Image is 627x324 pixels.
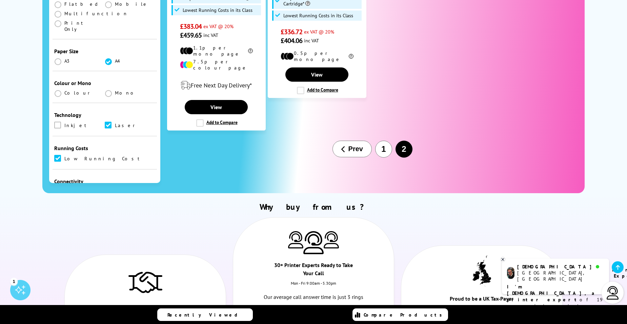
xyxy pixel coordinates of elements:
[304,28,334,35] span: ex VAT @ 20%
[167,312,244,318] span: Recently Viewed
[180,22,202,31] span: £383.04
[157,308,253,321] a: Recently Viewed
[54,80,155,86] div: Colour or Mono
[203,32,218,38] span: inc VAT
[64,11,128,17] span: Multifunction
[185,100,248,114] a: View
[54,178,155,185] div: Connectivity
[64,155,143,162] span: Low Running Cost
[54,48,155,55] div: Paper Size
[297,87,338,94] label: Add to Compare
[348,145,363,153] span: Prev
[517,264,604,270] div: [DEMOGRAPHIC_DATA]
[273,261,353,281] div: 30+ Printer Experts Ready to Take Your Call
[115,58,121,64] span: A4
[472,255,491,286] img: UK tax payer
[233,281,394,292] div: Mon - Fri 9:00am - 5.30pm
[324,231,339,248] img: Printer Experts
[196,119,238,127] label: Add to Compare
[507,267,514,279] img: chris-livechat.png
[303,231,324,255] img: Printer Experts
[332,141,372,157] button: Prev
[180,31,202,40] span: £459.65
[115,122,138,129] span: Laser
[507,284,604,322] p: of 19 years! I can help you choose the right product
[64,1,100,7] span: Flatbed
[61,202,566,212] h2: Why buy from us?
[285,67,348,82] a: View
[442,295,522,306] div: Proud to be a UK Tax-Payer
[171,76,262,95] div: modal_delivery
[517,270,604,282] div: [GEOGRAPHIC_DATA], [GEOGRAPHIC_DATA]
[288,231,303,248] img: Printer Experts
[10,278,18,285] div: 1
[64,90,93,96] span: Colour
[54,145,155,151] div: Running Costs
[180,45,253,57] li: 1.1p per mono page
[203,23,234,29] span: ex VAT @ 20%
[54,112,155,118] div: Technology
[375,141,392,158] button: 1
[128,268,162,296] img: Trusted Service
[283,13,353,18] span: Lowest Running Costs in its Class
[64,58,70,64] span: A3
[281,50,353,62] li: 0.5p per mono page
[115,90,137,96] span: Mono
[183,7,252,13] span: Lowest Running Costs in its Class
[364,312,446,318] span: Compare Products
[257,292,370,302] p: Our average call answer time is just 3 rings
[105,304,185,315] div: Over 30 Years of Trusted Service
[352,308,448,321] a: Compare Products
[281,27,303,36] span: £336.72
[115,1,148,7] span: Mobile
[281,36,303,45] span: £404.06
[64,20,105,32] span: Print Only
[180,59,253,71] li: 7.5p per colour page
[64,122,89,129] span: Inkjet
[606,286,620,300] img: user-headset-light.svg
[304,37,319,44] span: inc VAT
[507,284,596,303] b: I'm [DEMOGRAPHIC_DATA], a printer expert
